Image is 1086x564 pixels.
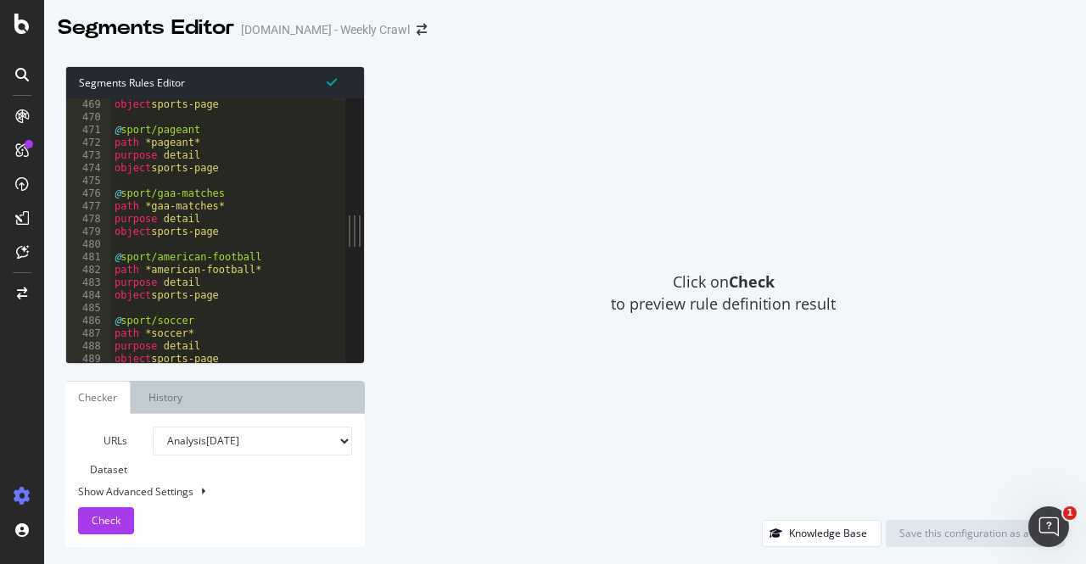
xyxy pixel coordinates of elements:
[762,520,882,547] button: Knowledge Base
[66,67,364,98] div: Segments Rules Editor
[611,271,836,315] span: Click on to preview rule definition result
[135,381,196,414] a: History
[65,484,339,499] div: Show Advanced Settings
[66,187,111,200] div: 476
[66,213,111,226] div: 478
[66,200,111,213] div: 477
[66,264,111,276] div: 482
[66,238,111,251] div: 480
[1028,506,1069,547] iframe: Intercom live chat
[66,251,111,264] div: 481
[762,526,882,540] a: Knowledge Base
[66,175,111,187] div: 475
[66,137,111,149] div: 472
[789,526,867,540] div: Knowledge Base
[65,381,131,414] a: Checker
[66,226,111,238] div: 479
[417,24,427,36] div: arrow-right-arrow-left
[66,353,111,366] div: 489
[66,149,111,162] div: 473
[729,271,775,292] strong: Check
[65,427,140,484] label: URLs Dataset
[899,526,1051,540] div: Save this configuration as active
[66,302,111,315] div: 485
[92,513,120,528] span: Check
[58,14,234,42] div: Segments Editor
[66,162,111,175] div: 474
[66,111,111,124] div: 470
[66,315,111,327] div: 486
[66,124,111,137] div: 471
[886,520,1065,547] button: Save this configuration as active
[241,21,410,38] div: [DOMAIN_NAME] - Weekly Crawl
[66,340,111,353] div: 488
[66,289,111,302] div: 484
[1063,506,1077,520] span: 1
[66,276,111,289] div: 483
[327,74,337,90] span: Syntax is valid
[66,327,111,340] div: 487
[66,98,111,111] div: 469
[78,507,134,534] button: Check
